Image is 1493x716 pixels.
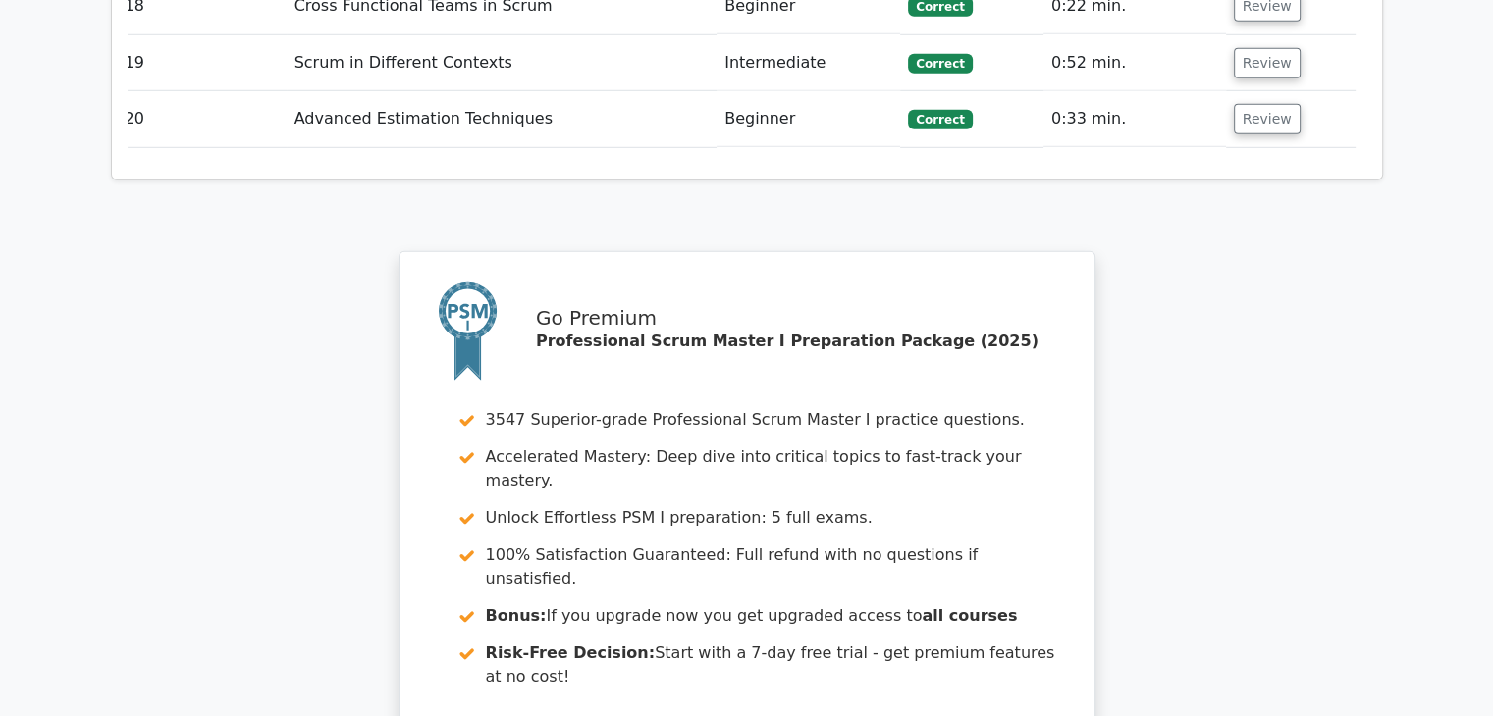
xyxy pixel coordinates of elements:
td: 0:33 min. [1043,91,1226,147]
button: Review [1234,48,1301,78]
td: Intermediate [717,35,900,91]
td: 19 [117,35,287,91]
span: Correct [908,110,972,129]
td: Scrum in Different Contexts [287,35,717,91]
td: 0:52 min. [1043,35,1226,91]
td: 20 [117,91,287,147]
span: Correct [908,54,972,74]
td: Advanced Estimation Techniques [287,91,717,147]
td: Beginner [717,91,900,147]
button: Review [1234,104,1301,134]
